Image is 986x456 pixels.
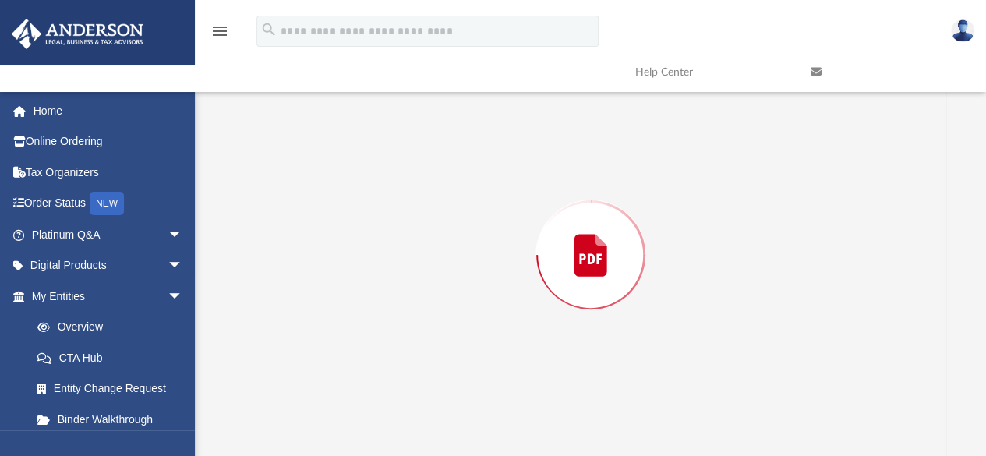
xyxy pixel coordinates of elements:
[210,22,229,41] i: menu
[951,19,974,42] img: User Pic
[11,126,207,157] a: Online Ordering
[168,281,199,313] span: arrow_drop_down
[624,41,799,103] a: Help Center
[11,219,207,250] a: Platinum Q&Aarrow_drop_down
[11,157,207,188] a: Tax Organizers
[90,192,124,215] div: NEW
[22,404,207,435] a: Binder Walkthrough
[168,250,199,282] span: arrow_drop_down
[22,373,207,405] a: Entity Change Request
[11,281,207,312] a: My Entitiesarrow_drop_down
[22,312,207,343] a: Overview
[210,30,229,41] a: menu
[168,219,199,251] span: arrow_drop_down
[11,250,207,281] a: Digital Productsarrow_drop_down
[7,19,148,49] img: Anderson Advisors Platinum Portal
[22,342,207,373] a: CTA Hub
[260,21,277,38] i: search
[11,95,207,126] a: Home
[11,188,207,220] a: Order StatusNEW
